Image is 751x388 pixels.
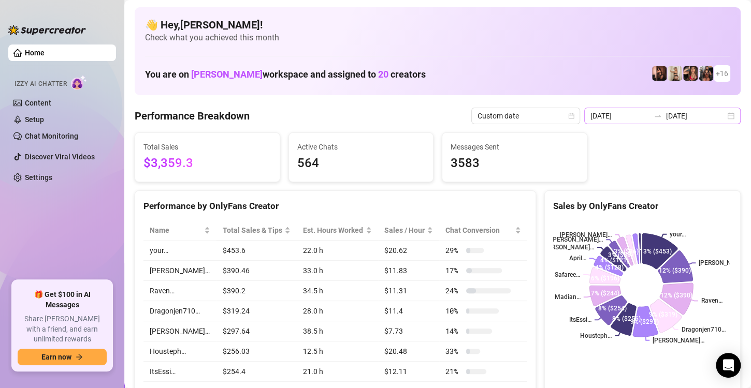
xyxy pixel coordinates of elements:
[216,362,297,382] td: $254.4
[25,49,45,57] a: Home
[654,112,662,120] span: to
[378,220,439,241] th: Sales / Hour
[378,321,439,341] td: $7.73
[378,362,439,382] td: $12.11
[223,225,283,236] span: Total Sales & Tips
[668,66,682,81] img: Monique (@moneybagmoee)
[699,259,750,266] text: [PERSON_NAME]…
[18,314,107,345] span: Share [PERSON_NAME] with a friend, and earn unlimited rewards
[445,366,462,377] span: 21 %
[716,68,728,79] span: + 16
[378,261,439,281] td: $11.83
[145,69,426,80] h1: You are on workspace and assigned to creators
[560,231,612,238] text: [PERSON_NAME]…
[145,32,730,43] span: Check what you achieved this month
[445,305,462,317] span: 10 %
[699,66,713,81] img: Erica (@ericabanks)
[143,154,271,173] span: $3,359.3
[445,225,513,236] span: Chat Conversion
[445,285,462,296] span: 24 %
[378,69,388,80] span: 20
[297,281,378,301] td: 34.5 h
[135,109,250,123] h4: Performance Breakdown
[297,241,378,261] td: 22.0 h
[76,353,83,361] span: arrow-right
[569,316,591,323] text: ItsEssi…
[297,154,425,173] span: 564
[150,225,202,236] span: Name
[143,281,216,301] td: Raven…
[568,113,574,119] span: calendar
[569,255,586,262] text: April…
[297,301,378,321] td: 28.0 h
[378,241,439,261] td: $20.62
[378,341,439,362] td: $20.48
[445,346,462,357] span: 33 %
[297,261,378,281] td: 33.0 h
[666,110,725,122] input: End date
[143,261,216,281] td: [PERSON_NAME]…
[191,69,263,80] span: [PERSON_NAME]
[683,66,698,81] img: CARMELA (@clutchvip)
[378,301,439,321] td: $11.4
[25,99,51,107] a: Content
[216,261,297,281] td: $390.46
[378,281,439,301] td: $11.31
[445,325,462,337] span: 14 %
[554,293,580,301] text: Madian…
[654,112,662,120] span: swap-right
[71,75,87,90] img: AI Chatter
[216,241,297,261] td: $453.6
[143,341,216,362] td: Housteph…
[143,321,216,341] td: [PERSON_NAME]…
[143,141,271,153] span: Total Sales
[143,241,216,261] td: your…
[41,353,71,361] span: Earn now
[143,362,216,382] td: ItsEssi…
[297,321,378,341] td: 38.5 h
[18,349,107,365] button: Earn nowarrow-right
[216,341,297,362] td: $256.03
[542,244,594,251] text: [PERSON_NAME]…
[555,271,580,278] text: Safaree…
[451,154,579,173] span: 3583
[25,132,78,140] a: Chat Monitoring
[216,281,297,301] td: $390.2
[18,290,107,310] span: 🎁 Get $100 in AI Messages
[670,231,686,238] text: your…
[8,25,86,35] img: logo-BBDzfeDw.svg
[25,153,95,161] a: Discover Viral Videos
[551,236,603,243] text: [PERSON_NAME]…
[143,301,216,321] td: Dragonjen710…
[25,173,52,182] a: Settings
[590,110,649,122] input: Start date
[15,79,67,89] span: Izzy AI Chatter
[653,337,704,344] text: [PERSON_NAME]…
[701,297,722,305] text: Raven…
[216,301,297,321] td: $319.24
[143,199,527,213] div: Performance by OnlyFans Creator
[143,220,216,241] th: Name
[445,245,462,256] span: 29 %
[145,18,730,32] h4: 👋 Hey, [PERSON_NAME] !
[303,225,364,236] div: Est. Hours Worked
[439,220,527,241] th: Chat Conversion
[716,353,741,378] div: Open Intercom Messenger
[451,141,579,153] span: Messages Sent
[553,199,732,213] div: Sales by OnlyFans Creator
[384,225,425,236] span: Sales / Hour
[297,362,378,382] td: 21.0 h
[681,326,725,333] text: Dragonjen710…
[216,321,297,341] td: $297.64
[478,108,574,124] span: Custom date
[297,341,378,362] td: 12.5 h
[25,115,44,124] a: Setup
[297,141,425,153] span: Active Chats
[580,332,612,339] text: Housteph…
[652,66,667,81] img: Dragonjen710 (@dragonjen)
[445,265,462,276] span: 17 %
[216,220,297,241] th: Total Sales & Tips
